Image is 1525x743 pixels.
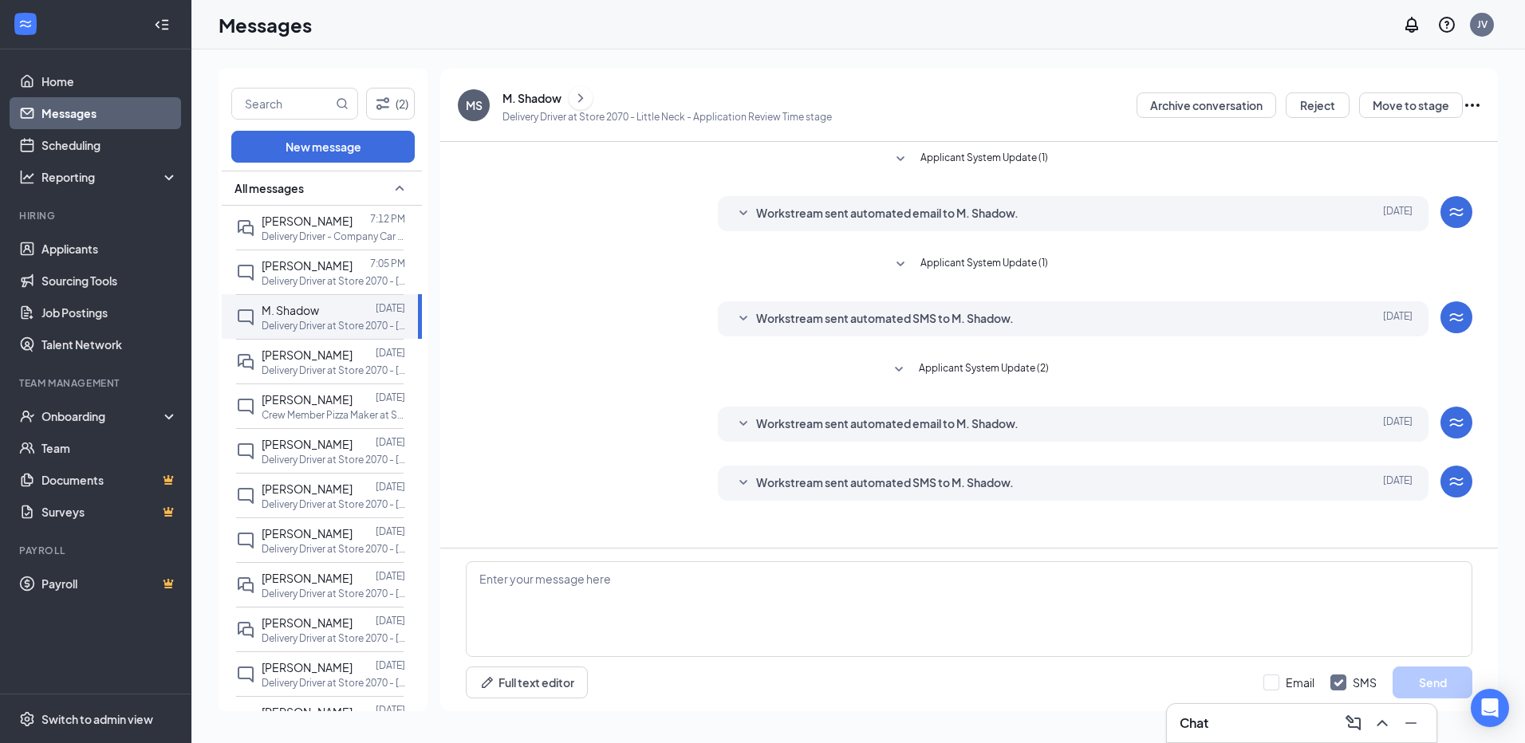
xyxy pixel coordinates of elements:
svg: ChatInactive [236,531,255,550]
p: Delivery Driver at Store 2070 - [GEOGRAPHIC_DATA] [262,587,405,600]
div: M. Shadow [502,90,562,106]
a: Messages [41,97,178,129]
a: SurveysCrown [41,496,178,528]
svg: Filter [373,94,392,113]
svg: WorkstreamLogo [1447,413,1466,432]
div: Open Intercom Messenger [1471,689,1509,727]
svg: QuestionInfo [1437,15,1456,34]
p: [DATE] [376,703,405,717]
p: [DATE] [376,614,405,627]
p: Delivery Driver at Store 2070 - [GEOGRAPHIC_DATA] [262,319,405,332]
svg: Settings [19,711,35,727]
svg: SmallChevronDown [734,309,753,328]
svg: ChatInactive [236,308,255,327]
p: Delivery Driver at Store 2070 - [GEOGRAPHIC_DATA] [262,542,405,556]
svg: SmallChevronDown [889,360,908,379]
span: Workstream sent automated SMS to M. Shadow. [756,309,1014,328]
svg: WorkstreamLogo [1447,202,1466,222]
button: Move to stage [1359,92,1463,118]
span: [PERSON_NAME] [262,258,353,273]
p: [DATE] [376,569,405,583]
svg: DoubleChat [236,576,255,595]
svg: ChatInactive [236,665,255,684]
button: Send [1393,666,1472,698]
svg: Ellipses [1463,96,1482,115]
svg: SmallChevronDown [891,150,910,169]
span: [PERSON_NAME] [262,392,353,407]
button: Filter (2) [366,88,415,120]
p: Delivery Driver at Store 2070 - [GEOGRAPHIC_DATA] [262,631,405,645]
svg: SmallChevronDown [734,415,753,434]
a: Talent Network [41,328,178,360]
a: Team [41,432,178,464]
span: [PERSON_NAME] [262,482,353,496]
h3: Chat [1180,714,1208,732]
p: 7:05 PM [370,257,405,270]
p: [DATE] [376,346,405,360]
span: [PERSON_NAME] [262,571,353,585]
svg: Analysis [19,169,35,185]
div: MS [466,97,483,113]
p: Delivery Driver at Store 2070 - [GEOGRAPHIC_DATA] [262,274,405,288]
span: All messages [234,180,304,196]
p: Delivery Driver at Store 2070 - [GEOGRAPHIC_DATA] [262,453,405,466]
span: [DATE] [1383,204,1413,223]
svg: Pen [479,674,495,690]
div: Team Management [19,376,175,390]
svg: Minimize [1401,714,1421,733]
h1: Messages [219,11,312,38]
p: [DATE] [376,658,405,672]
input: Search [232,88,333,119]
p: Delivery Driver at Store 2070 - Little Neck - Application Review Time stage [502,110,832,124]
svg: WorkstreamLogo [1447,308,1466,327]
svg: DoubleChat [236,218,255,238]
button: SmallChevronDownApplicant System Update (1) [891,150,1048,169]
span: Applicant System Update (1) [920,150,1048,169]
p: [DATE] [376,435,405,449]
p: [DATE] [376,480,405,493]
svg: ChatInactive [236,263,255,282]
svg: ChatInactive [236,442,255,461]
span: Applicant System Update (1) [920,255,1048,274]
svg: ChevronRight [573,88,589,108]
p: Delivery Driver - Company Car at Store 2070 - [GEOGRAPHIC_DATA] [262,230,405,243]
a: Sourcing Tools [41,265,178,297]
svg: SmallChevronUp [390,179,409,198]
span: [DATE] [1383,309,1413,328]
div: Reporting [41,169,179,185]
svg: Collapse [154,17,170,33]
div: JV [1477,18,1488,31]
span: Workstream sent automated email to M. Shadow. [756,415,1019,434]
svg: MagnifyingGlass [336,97,349,110]
svg: ChatInactive [236,397,255,416]
span: [PERSON_NAME] [262,660,353,674]
button: ChevronUp [1369,710,1395,736]
p: 7:12 PM [370,212,405,226]
button: Archive conversation [1137,92,1276,118]
svg: ChatInactive [236,710,255,729]
span: M. Shadow [262,303,319,317]
p: Delivery Driver at Store 2070 - [GEOGRAPHIC_DATA] [262,364,405,377]
a: DocumentsCrown [41,464,178,496]
a: Job Postings [41,297,178,328]
svg: DoubleChat [236,620,255,639]
svg: WorkstreamLogo [1447,472,1466,491]
span: [PERSON_NAME] [262,526,353,541]
p: [DATE] [376,301,405,315]
span: [PERSON_NAME] [262,437,353,451]
button: Reject [1286,92,1350,118]
button: Minimize [1398,710,1424,736]
p: Crew Member Pizza Maker at Store 2070 - [GEOGRAPHIC_DATA] [262,408,405,422]
span: [DATE] [1383,474,1413,493]
svg: ComposeMessage [1344,714,1363,733]
p: Delivery Driver at Store 2070 - [GEOGRAPHIC_DATA] [262,676,405,690]
a: Applicants [41,233,178,265]
p: Delivery Driver at Store 2070 - [GEOGRAPHIC_DATA] [262,497,405,511]
svg: Notifications [1402,15,1421,34]
div: Switch to admin view [41,711,153,727]
span: Workstream sent automated SMS to M. Shadow. [756,474,1014,493]
svg: WorkstreamLogo [18,16,33,32]
svg: SmallChevronDown [891,255,910,274]
div: Payroll [19,544,175,557]
svg: DoubleChat [236,352,255,371]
